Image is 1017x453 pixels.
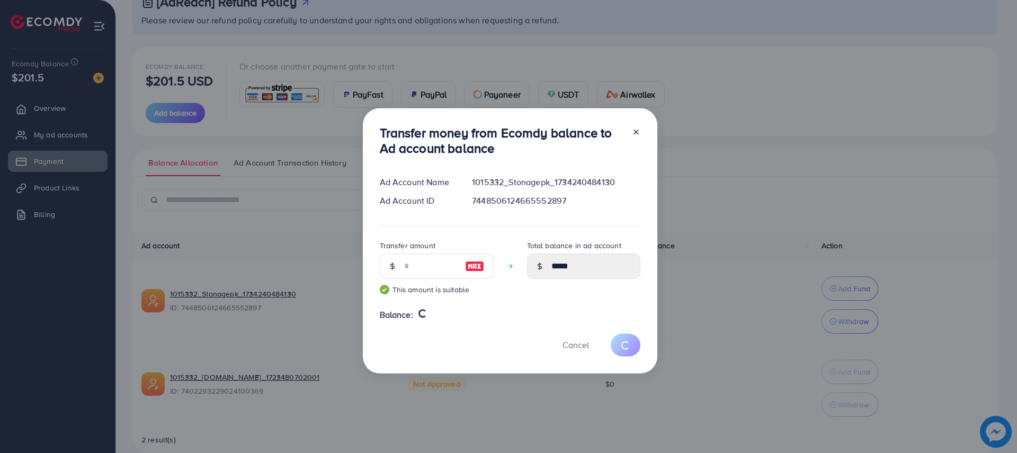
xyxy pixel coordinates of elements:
[563,339,589,351] span: Cancel
[380,240,435,251] label: Transfer amount
[463,195,648,207] div: 7448506124665552897
[549,334,602,356] button: Cancel
[463,176,648,188] div: 1015332_Stonagepk_1734240484130
[371,176,464,188] div: Ad Account Name
[371,195,464,207] div: Ad Account ID
[380,285,389,294] img: guide
[465,260,484,273] img: image
[380,284,493,295] small: This amount is suitable
[380,309,413,321] span: Balance:
[380,125,623,156] h3: Transfer money from Ecomdy balance to Ad account balance
[527,240,621,251] label: Total balance in ad account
